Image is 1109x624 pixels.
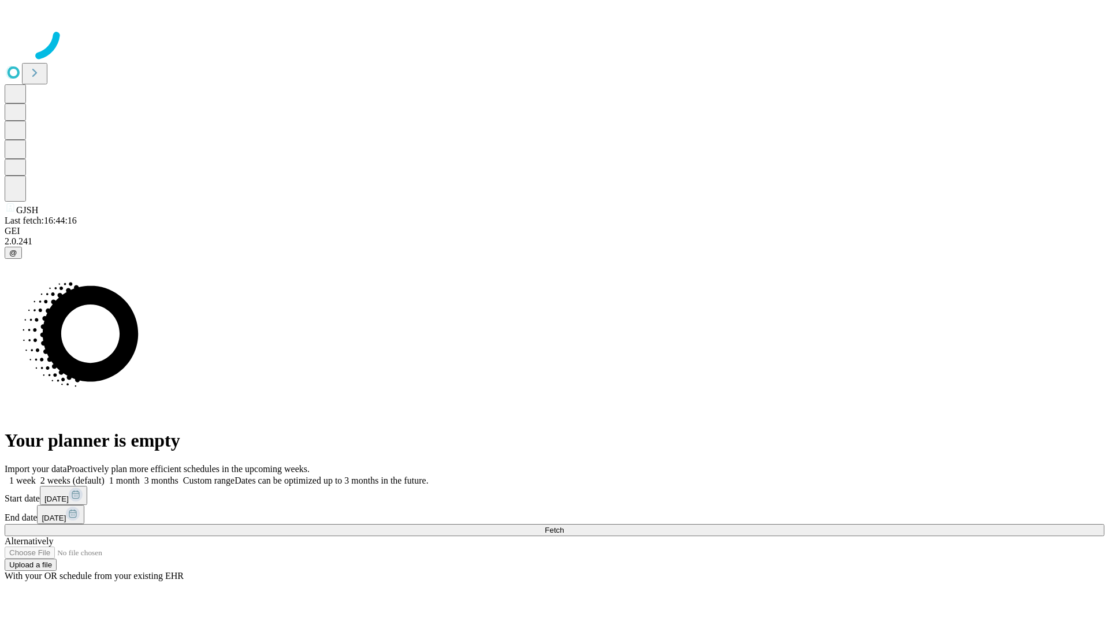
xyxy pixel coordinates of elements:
[5,226,1104,236] div: GEI
[67,464,310,474] span: Proactively plan more efficient schedules in the upcoming weeks.
[40,476,105,485] span: 2 weeks (default)
[42,514,66,522] span: [DATE]
[5,464,67,474] span: Import your data
[5,486,1104,505] div: Start date
[5,536,53,546] span: Alternatively
[183,476,235,485] span: Custom range
[5,524,1104,536] button: Fetch
[5,236,1104,247] div: 2.0.241
[5,571,184,581] span: With your OR schedule from your existing EHR
[5,430,1104,451] h1: Your planner is empty
[37,505,84,524] button: [DATE]
[144,476,178,485] span: 3 months
[5,247,22,259] button: @
[9,476,36,485] span: 1 week
[16,205,38,215] span: GJSH
[5,559,57,571] button: Upload a file
[545,526,564,534] span: Fetch
[5,505,1104,524] div: End date
[44,495,69,503] span: [DATE]
[5,216,77,225] span: Last fetch: 16:44:16
[235,476,428,485] span: Dates can be optimized up to 3 months in the future.
[40,486,87,505] button: [DATE]
[9,248,17,257] span: @
[109,476,140,485] span: 1 month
